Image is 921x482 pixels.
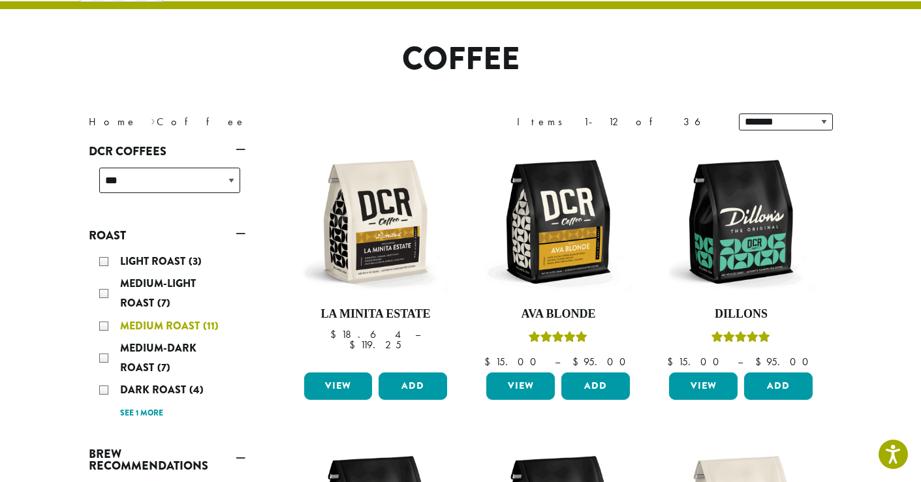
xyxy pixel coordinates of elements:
[120,254,189,269] span: Light Roast
[120,318,203,333] span: Medium Roast
[89,443,245,477] a: Brew Recommendations
[120,382,189,397] span: Dark Roast
[157,295,170,310] span: (7)
[89,114,441,130] nav: Breadcrumb
[301,147,451,367] a: La Minita Estate
[189,254,202,269] span: (3)
[349,338,401,352] bdi: 119.25
[151,110,155,130] span: ›
[711,329,770,349] div: Rated 5.00 out of 5
[483,147,633,297] img: DCR-12oz-Ava-Blonde-Stock-scaled.png
[120,407,163,420] a: See 1 more
[572,355,584,369] span: $
[486,372,555,400] a: View
[666,147,816,297] img: DCR-12oz-Dillons-Stock-scaled.png
[330,327,403,341] bdi: 18.64
[483,307,633,322] h4: Ava Blonde
[669,372,738,400] a: View
[555,355,560,369] span: –
[415,327,420,341] span: –
[120,340,196,375] span: Medium-Dark Roast
[517,114,719,130] div: Items 1-12 of 36
[79,40,843,78] h1: Coffee
[120,276,196,310] span: Medium-Light Roast
[667,355,678,369] span: $
[483,147,633,367] a: Ava BlondeRated 5.00 out of 5
[89,224,245,247] a: Roast
[529,329,587,349] div: Rated 5.00 out of 5
[89,247,245,427] div: Roast
[349,338,360,352] span: $
[301,307,451,322] h4: La Minita Estate
[304,372,373,400] a: View
[484,355,495,369] span: $
[203,318,219,333] span: (11)
[89,115,137,128] a: Home
[189,382,204,397] span: (4)
[484,355,542,369] bdi: 15.00
[572,355,632,369] bdi: 95.00
[667,355,725,369] bdi: 15.00
[157,360,170,375] span: (7)
[330,327,341,341] span: $
[738,355,743,369] span: –
[379,372,447,400] button: Add
[755,355,815,369] bdi: 95.00
[744,372,813,400] button: Add
[666,307,816,322] h4: Dillons
[561,372,630,400] button: Add
[666,147,816,367] a: DillonsRated 5.00 out of 5
[89,162,245,209] div: DCR Coffees
[755,355,766,369] span: $
[89,140,245,162] a: DCR Coffees
[300,147,450,297] img: DCR-12oz-La-Minita-Estate-Stock-scaled.png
